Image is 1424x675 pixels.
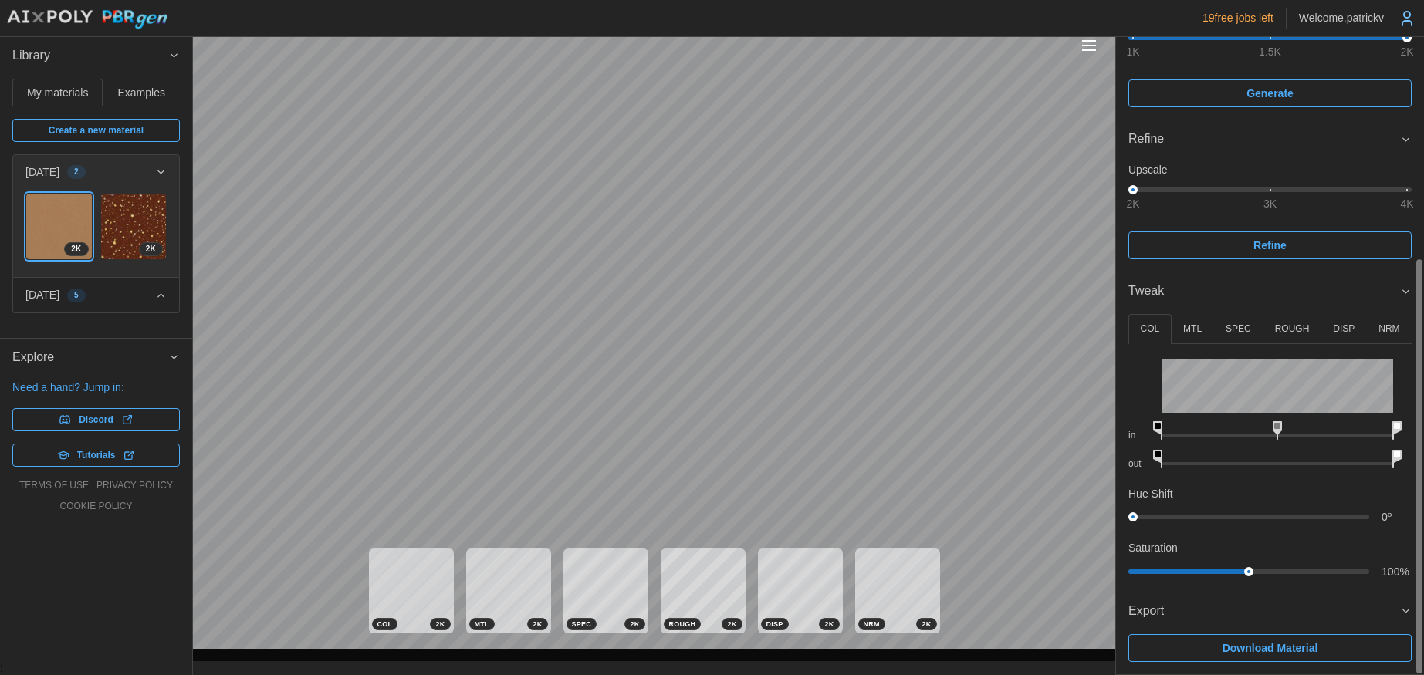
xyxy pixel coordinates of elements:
span: Library [12,37,168,75]
button: Download Material [1128,634,1412,662]
img: jJ8HXfVzrJbuQt5X1isx [101,194,167,259]
p: in [1128,429,1149,442]
div: [DATE]2 [13,189,179,277]
span: Export [1128,592,1400,630]
div: Export [1116,630,1424,674]
span: ROUGH [669,619,696,629]
p: Hue Shift [1128,486,1173,501]
p: 0 º [1382,509,1412,525]
button: Tweak [1116,272,1424,310]
button: Refine [1128,231,1412,259]
a: terms of use [19,479,89,492]
span: Tweak [1128,272,1400,310]
span: Download Material [1223,635,1318,661]
span: SPEC [572,619,592,629]
span: Refine [1128,120,1400,158]
p: Saturation [1128,540,1178,555]
a: Create a new material [12,119,180,142]
button: Export [1116,592,1424,630]
span: 2 K [71,243,81,255]
p: Welcome, patrickv [1299,10,1384,25]
a: jJ8HXfVzrJbuQt5X1isx2K [100,193,167,260]
button: [DATE]5 [13,278,179,312]
div: Tweak [1116,310,1424,592]
span: Examples [118,87,165,98]
p: DISP [1333,322,1355,336]
span: MTL [475,619,489,629]
span: 2 K [727,619,736,629]
a: cookie policy [59,500,132,513]
span: 2 K [922,619,931,629]
button: Refine [1116,120,1424,158]
span: Discord [79,409,113,430]
p: out [1128,457,1149,471]
span: Generate [1246,80,1294,106]
span: Create a new material [49,120,144,141]
p: Need a hand? Jump in: [12,380,180,395]
p: [DATE] [25,287,59,302]
span: 5 [74,289,79,302]
span: COL [377,619,393,629]
button: [DATE]2 [13,155,179,189]
span: 2 K [146,243,156,255]
span: Tutorials [77,444,116,466]
img: AIxPoly PBRgen [6,9,168,30]
p: ROUGH [1275,322,1310,336]
span: NRM [864,619,880,629]
span: 2 K [533,619,542,629]
button: Generate [1128,79,1412,107]
span: DISP [766,619,783,629]
button: Toggle viewport controls [1078,35,1100,56]
a: privacy policy [96,479,173,492]
span: Refine [1253,232,1287,258]
a: Tutorials [12,444,180,467]
img: k2M17IOE6zgRk5y6wesS [26,194,92,259]
p: Upscale [1128,162,1412,177]
span: 2 [74,166,79,178]
span: My materials [27,87,88,98]
a: k2M17IOE6zgRk5y6wesS2K [25,193,93,260]
p: 19 free jobs left [1202,10,1273,25]
p: [DATE] [25,164,59,180]
span: 2 K [435,619,445,629]
a: Discord [12,408,180,431]
p: 100 % [1382,564,1412,579]
span: 2 K [824,619,834,629]
p: COL [1140,322,1159,336]
p: MTL [1183,322,1202,336]
p: SPEC [1226,322,1251,336]
span: Explore [12,339,168,376]
span: 2 K [630,619,639,629]
div: Refine [1116,158,1424,272]
p: NRM [1378,322,1399,336]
